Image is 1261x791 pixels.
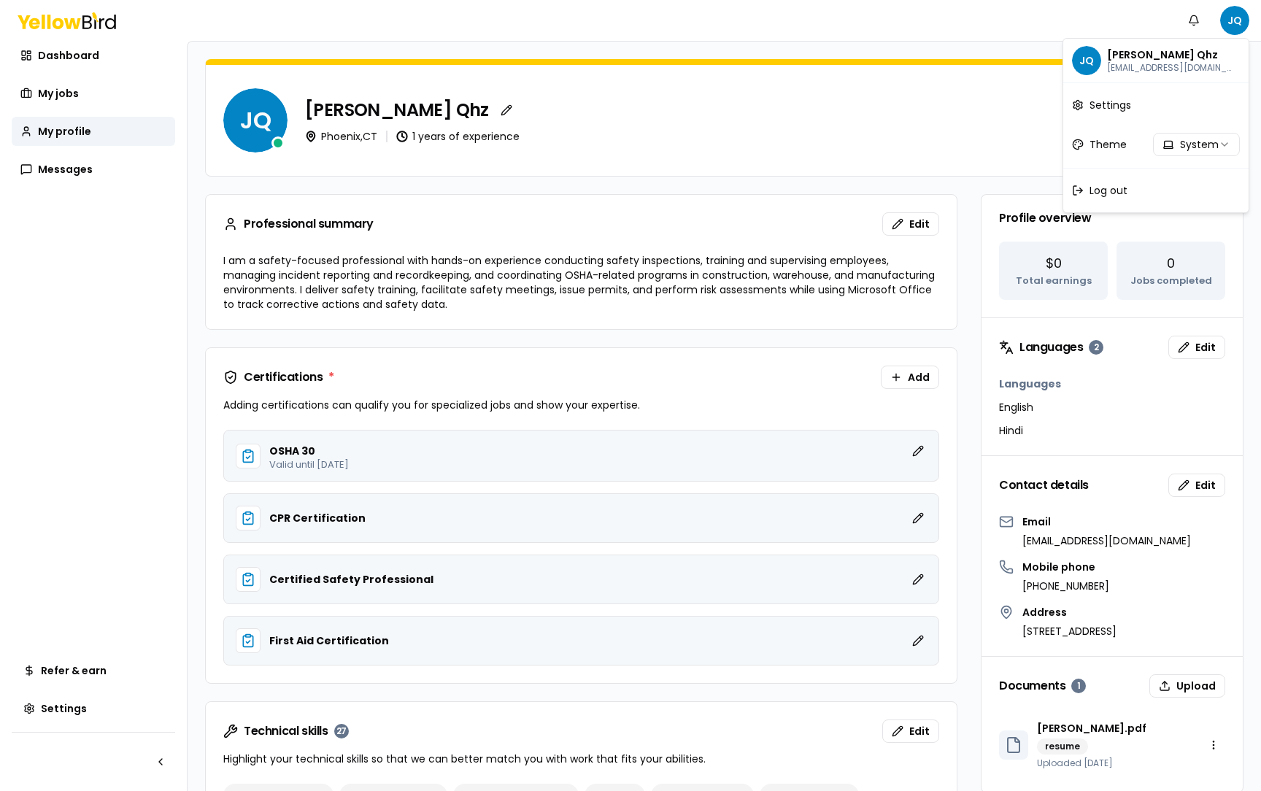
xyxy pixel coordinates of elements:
span: Log out [1090,183,1127,198]
p: Juan Test Qhz [1107,47,1235,62]
span: JQ [1072,46,1101,75]
span: Settings [1090,98,1131,112]
span: Theme [1090,137,1127,152]
p: jcamilo+test-1_15-10-2025@goyellowbird.com [1107,62,1235,74]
